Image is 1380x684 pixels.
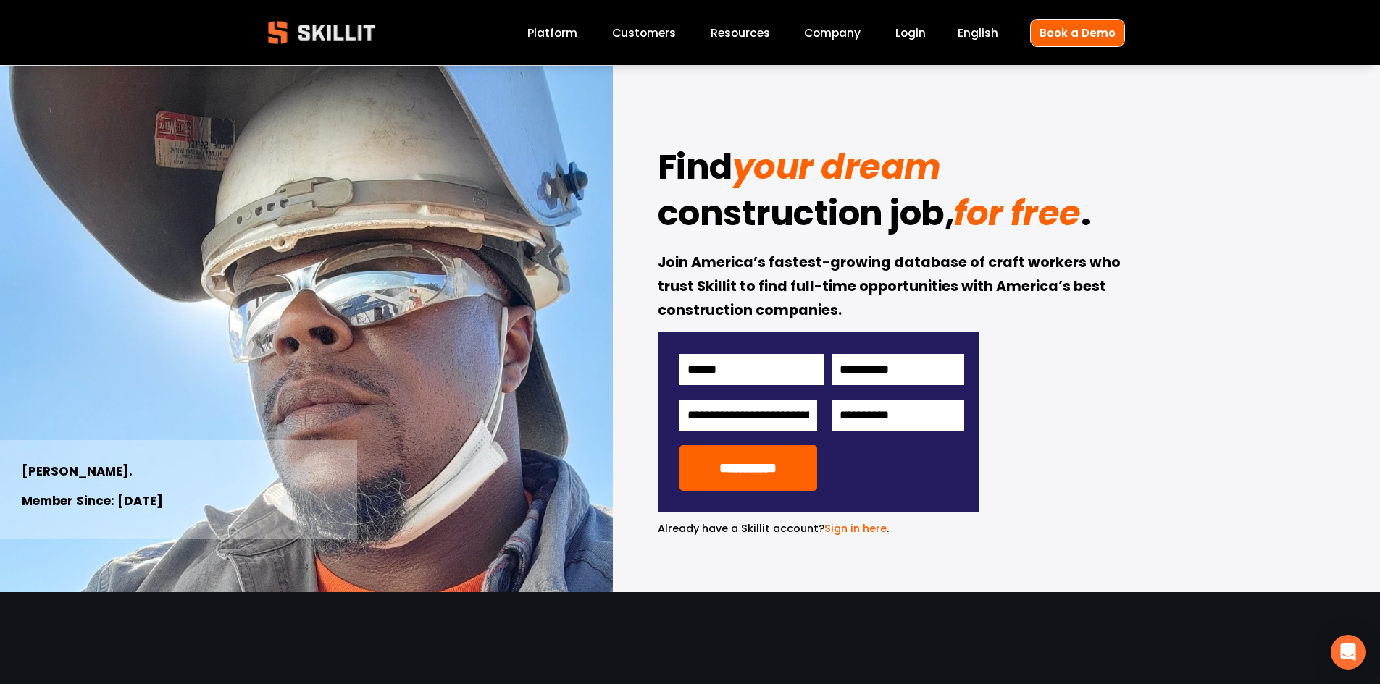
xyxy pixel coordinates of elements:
span: Already have a Skillit account? [658,521,824,536]
img: Skillit [256,11,388,54]
span: Resources [711,25,770,41]
div: language picker [958,23,998,43]
strong: . [1081,187,1091,246]
strong: [PERSON_NAME]. [22,462,133,483]
strong: Join America’s fastest-growing database of craft workers who trust Skillit to find full-time oppo... [658,252,1124,323]
em: your dream [732,143,941,191]
p: . [658,520,979,537]
div: Open Intercom Messenger [1331,635,1366,670]
a: Customers [612,23,676,43]
strong: Find [658,140,732,200]
strong: Member Since: [DATE] [22,491,163,512]
strong: construction job, [658,187,955,246]
a: folder dropdown [711,23,770,43]
a: Platform [527,23,577,43]
a: Login [895,23,926,43]
a: Sign in here [824,521,887,536]
em: for free [954,189,1080,237]
a: Book a Demo [1030,19,1125,47]
a: Company [804,23,861,43]
span: English [958,25,998,41]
